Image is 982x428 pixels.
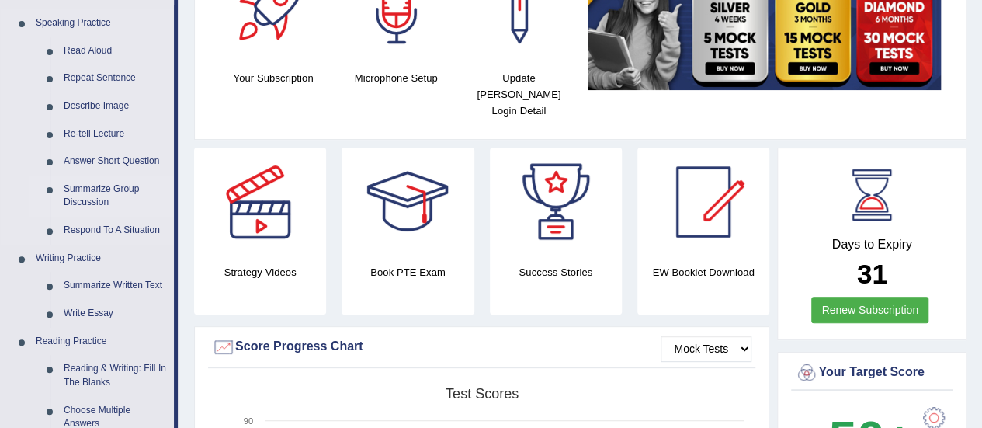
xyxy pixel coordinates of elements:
a: Read Aloud [57,37,174,65]
h4: Success Stories [490,264,622,280]
h4: Days to Expiry [795,238,949,252]
a: Write Essay [57,300,174,328]
a: Answer Short Question [57,148,174,176]
h4: Book PTE Exam [342,264,474,280]
tspan: Test scores [446,386,519,402]
a: Writing Practice [29,245,174,273]
a: Reading & Writing: Fill In The Blanks [57,355,174,396]
a: Renew Subscription [811,297,928,323]
h4: Strategy Videos [194,264,326,280]
h4: Your Subscription [220,70,327,86]
a: Summarize Written Text [57,272,174,300]
div: Score Progress Chart [212,336,751,359]
a: Reading Practice [29,328,174,356]
text: 90 [244,416,253,426]
a: Re-tell Lecture [57,120,174,148]
a: Speaking Practice [29,9,174,37]
div: Your Target Score [795,361,949,385]
h4: Update [PERSON_NAME] Login Detail [465,70,572,119]
a: Describe Image [57,92,174,120]
a: Respond To A Situation [57,217,174,245]
h4: EW Booklet Download [637,264,769,280]
a: Summarize Group Discussion [57,176,174,217]
a: Repeat Sentence [57,64,174,92]
b: 31 [857,259,887,289]
h4: Microphone Setup [342,70,449,86]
